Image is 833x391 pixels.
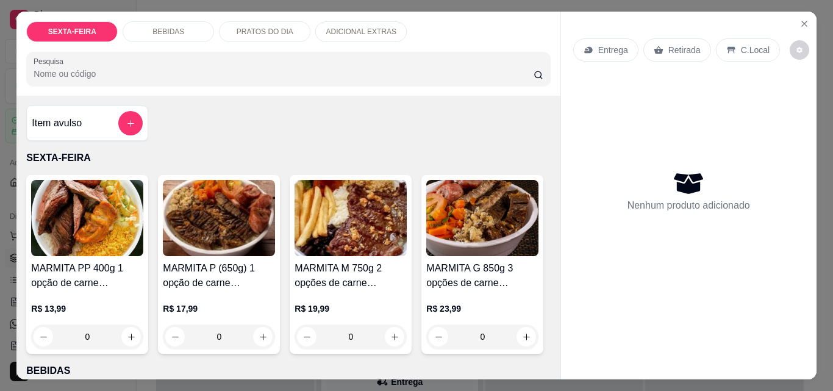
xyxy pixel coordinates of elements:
button: Close [795,14,814,34]
img: product-image [295,180,407,256]
p: Retirada [668,44,701,56]
img: product-image [426,180,538,256]
p: R$ 17,99 [163,303,275,315]
img: product-image [163,180,275,256]
h4: MARMITA PP 400g 1 opção de carne (proteína) [31,261,143,290]
p: BEBIDAS [26,364,550,378]
p: R$ 23,99 [426,303,538,315]
p: PRATOS DO DIA [237,27,293,37]
p: Nenhum produto adicionado [627,198,750,213]
p: R$ 13,99 [31,303,143,315]
p: R$ 19,99 [295,303,407,315]
input: Pesquisa [34,68,534,80]
h4: MARMITA P (650g) 1 opção de carne (proteína) [163,261,275,290]
label: Pesquisa [34,56,68,66]
button: add-separate-item [118,111,143,135]
p: ADICIONAL EXTRAS [326,27,397,37]
h4: MARMITA G 850g 3 opções de carne (proteína) [426,261,538,290]
p: Entrega [598,44,628,56]
img: product-image [31,180,143,256]
button: decrease-product-quantity [790,40,809,60]
h4: MARMITA M 750g 2 opções de carne (proteína) [295,261,407,290]
h4: Item avulso [32,116,82,131]
p: SEXTA-FEIRA [26,151,550,165]
p: SEXTA-FEIRA [48,27,96,37]
p: BEBIDAS [152,27,184,37]
p: C.Local [741,44,770,56]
